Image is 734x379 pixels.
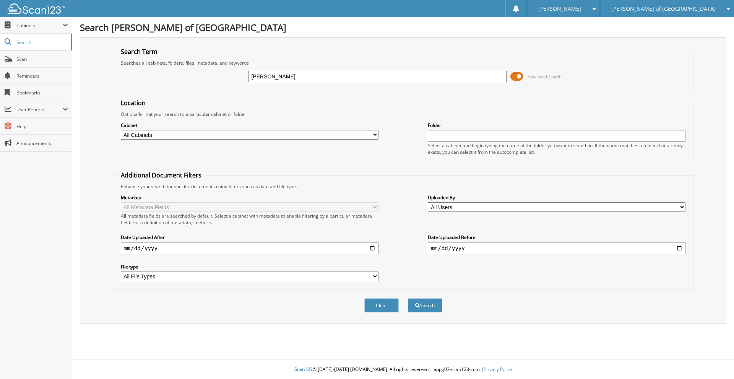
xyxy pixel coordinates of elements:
[16,56,68,62] span: Scan
[117,47,161,56] legend: Search Term
[201,219,211,226] a: here
[428,194,685,201] label: Uploaded By
[428,142,685,155] div: Select a cabinet and begin typing the name of the folder you want to search in. If the name match...
[121,234,378,241] label: Date Uploaded After
[121,213,378,226] div: All metadata fields are searched by default. Select a cabinet with metadata to enable filtering b...
[121,122,378,129] label: Cabinet
[16,22,63,29] span: Cabinets
[117,60,690,66] div: Searches all cabinets, folders, files, metadata, and keywords
[80,21,726,34] h1: Search [PERSON_NAME] of [GEOGRAPHIC_DATA]
[121,242,378,254] input: start
[528,74,562,80] span: Advanced Search
[117,111,690,117] div: Optionally limit your search to a particular cabinet or folder
[484,366,512,372] a: Privacy Policy
[121,264,378,270] label: File type
[72,360,734,379] div: © [DATE]-[DATE] [DOMAIN_NAME]. All rights reserved | appg03-scan123-com |
[117,171,205,179] legend: Additional Document Filters
[8,3,65,14] img: scan123-logo-white.svg
[16,73,68,79] span: Reminders
[117,183,690,190] div: Enhance your search for specific documents using filters such as date and file type.
[121,194,378,201] label: Metadata
[117,99,149,107] legend: Location
[294,366,313,372] span: Scan123
[428,234,685,241] label: Date Uploaded Before
[538,7,581,11] span: [PERSON_NAME]
[408,298,442,312] button: Search
[16,89,68,96] span: Bookmarks
[611,7,716,11] span: [PERSON_NAME] of [GEOGRAPHIC_DATA]
[16,140,68,146] span: Announcements
[16,123,68,130] span: Help
[696,342,734,379] iframe: Chat Widget
[428,242,685,254] input: end
[16,106,63,113] span: User Reports
[16,39,67,46] span: Search
[364,298,399,312] button: Clear
[428,122,685,129] label: Folder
